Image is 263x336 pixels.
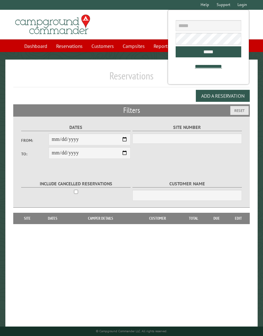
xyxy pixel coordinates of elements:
[20,40,51,52] a: Dashboard
[88,40,118,52] a: Customers
[38,213,67,224] th: Dates
[21,137,49,143] label: From:
[132,180,242,188] label: Customer Name
[21,151,49,157] label: To:
[134,213,181,224] th: Customer
[230,106,249,115] button: Reset
[206,213,227,224] th: Due
[67,213,134,224] th: Camper Details
[150,40,173,52] a: Reports
[96,329,167,333] small: © Campground Commander LLC. All rights reserved.
[181,213,206,224] th: Total
[13,104,250,116] h2: Filters
[21,124,130,131] label: Dates
[227,213,250,224] th: Edit
[196,90,250,102] button: Add a Reservation
[21,180,130,188] label: Include Cancelled Reservations
[16,213,38,224] th: Site
[52,40,86,52] a: Reservations
[13,70,250,87] h1: Reservations
[132,124,242,131] label: Site Number
[119,40,149,52] a: Campsites
[13,12,92,37] img: Campground Commander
